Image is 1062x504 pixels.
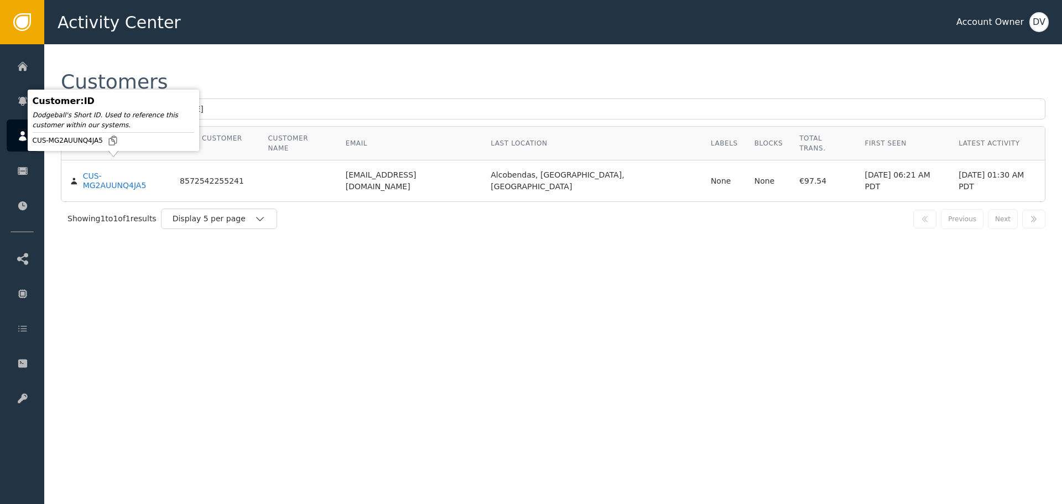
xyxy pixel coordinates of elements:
div: None [754,175,783,187]
div: Customer Name [268,133,329,153]
div: CUS-MG2AUUNQ4JA5 [33,135,194,146]
div: Customers [61,72,168,92]
span: Activity Center [58,10,181,35]
td: Alcobendas, [GEOGRAPHIC_DATA], [GEOGRAPHIC_DATA] [482,160,702,201]
div: Blocks [754,138,783,148]
div: Last Location [491,138,694,148]
div: Labels [711,138,738,148]
div: None [711,175,738,187]
div: Customer : ID [33,95,194,108]
div: Display 5 per page [173,213,254,225]
div: 8572542255241 [180,176,244,186]
div: First Seen [865,138,942,148]
td: €97.54 [791,160,856,201]
td: [EMAIL_ADDRESS][DOMAIN_NAME] [337,160,483,201]
div: Account Owner [956,15,1024,29]
div: Email [346,138,475,148]
div: Your Customer ID [180,133,251,153]
td: [DATE] 01:30 AM PDT [950,160,1045,201]
div: Showing 1 to 1 of 1 results [67,213,157,225]
button: Display 5 per page [161,209,277,229]
td: [DATE] 06:21 AM PDT [856,160,950,201]
div: CUS-MG2AUUNQ4JA5 [83,172,163,191]
div: Dodgeball's Short ID. Used to reference this customer within our systems. [33,110,194,130]
div: Total Trans. [799,133,848,153]
button: DV [1029,12,1049,32]
input: Search by name, email, or ID [61,98,1045,119]
div: Latest Activity [959,138,1037,148]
